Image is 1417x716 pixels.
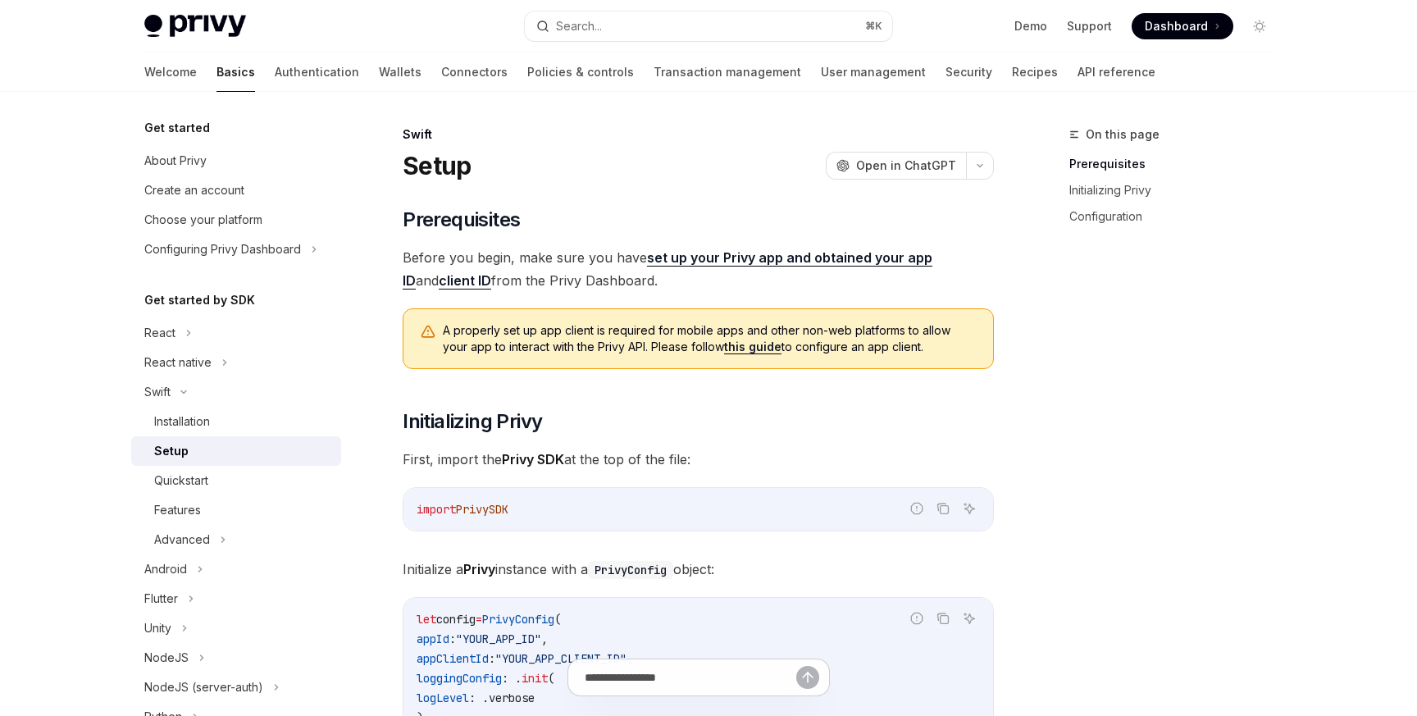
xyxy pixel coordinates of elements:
button: Send message [796,666,819,689]
a: API reference [1078,52,1155,92]
a: About Privy [131,146,341,176]
span: Before you begin, make sure you have and from the Privy Dashboard. [403,246,994,292]
span: config [436,612,476,627]
a: Demo [1014,18,1047,34]
svg: Warning [420,324,436,340]
span: Prerequisites [403,207,520,233]
span: "YOUR_APP_ID" [456,632,541,646]
button: Copy the contents from the code block [932,608,954,629]
h5: Get started by SDK [144,290,255,310]
div: NodeJS [144,648,189,668]
a: Setup [131,436,341,466]
div: Quickstart [154,471,208,490]
span: First, import the at the top of the file: [403,448,994,471]
span: Initializing Privy [403,408,542,435]
a: Recipes [1012,52,1058,92]
a: Installation [131,407,341,436]
a: Security [945,52,992,92]
div: Features [154,500,201,520]
div: Choose your platform [144,210,262,230]
span: Open in ChatGPT [856,157,956,174]
button: Toggle dark mode [1246,13,1273,39]
button: Ask AI [959,608,980,629]
h5: Get started [144,118,210,138]
div: Swift [144,382,171,402]
strong: Privy SDK [502,451,564,467]
span: = [476,612,482,627]
div: About Privy [144,151,207,171]
button: Open in ChatGPT [826,152,966,180]
div: React native [144,353,212,372]
span: Initialize a instance with a object: [403,558,994,581]
span: ( [554,612,561,627]
a: Wallets [379,52,421,92]
span: let [417,612,436,627]
span: Dashboard [1145,18,1208,34]
div: Advanced [154,530,210,550]
a: Quickstart [131,466,341,495]
button: Ask AI [959,498,980,519]
button: Report incorrect code [906,498,927,519]
a: this guide [724,340,781,354]
a: Support [1067,18,1112,34]
button: Search...⌘K [525,11,892,41]
a: Policies & controls [527,52,634,92]
div: Flutter [144,589,178,609]
div: Unity [144,618,171,638]
a: Dashboard [1132,13,1233,39]
a: Configuration [1069,203,1286,230]
code: PrivyConfig [588,561,673,579]
a: Basics [216,52,255,92]
span: On this page [1086,125,1160,144]
h1: Setup [403,151,471,180]
div: NodeJS (server-auth) [144,677,263,697]
div: Swift [403,126,994,143]
span: PrivySDK [456,502,508,517]
span: "YOUR_APP_CLIENT_ID" [495,651,626,666]
span: appId [417,632,449,646]
div: Installation [154,412,210,431]
span: , [541,632,548,646]
a: Welcome [144,52,197,92]
a: Choose your platform [131,205,341,235]
span: ⌘ K [865,20,882,33]
img: light logo [144,15,246,38]
a: Initializing Privy [1069,177,1286,203]
a: client ID [439,272,491,290]
div: Setup [154,441,189,461]
a: User management [821,52,926,92]
span: import [417,502,456,517]
a: Connectors [441,52,508,92]
span: appClientId [417,651,489,666]
button: Copy the contents from the code block [932,498,954,519]
div: Configuring Privy Dashboard [144,239,301,259]
span: : [489,651,495,666]
div: Android [144,559,187,579]
a: Prerequisites [1069,151,1286,177]
a: set up your Privy app and obtained your app ID [403,249,932,290]
a: Features [131,495,341,525]
strong: Privy [463,561,495,577]
button: Report incorrect code [906,608,927,629]
a: Create an account [131,176,341,205]
span: , [626,651,633,666]
span: : [449,632,456,646]
a: Transaction management [654,52,801,92]
span: PrivyConfig [482,612,554,627]
a: Authentication [275,52,359,92]
div: Create an account [144,180,244,200]
div: Search... [556,16,602,36]
span: A properly set up app client is required for mobile apps and other non-web platforms to allow you... [443,322,977,355]
div: React [144,323,175,343]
